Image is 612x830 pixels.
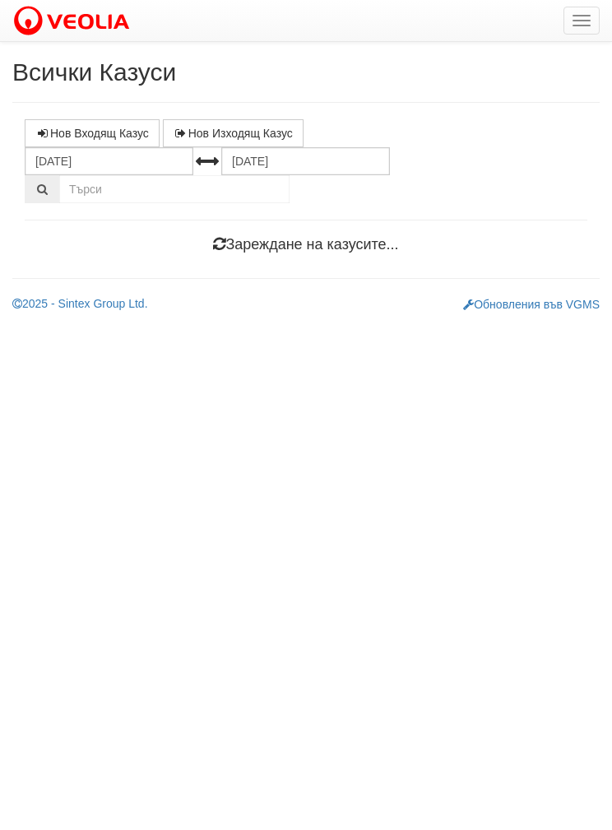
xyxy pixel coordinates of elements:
a: Нов Входящ Казус [25,119,160,147]
img: VeoliaLogo.png [12,4,137,39]
a: Нов Изходящ Казус [163,119,304,147]
a: Обновления във VGMS [463,298,600,311]
input: Търсене по Идентификатор, Бл/Вх/Ап, Тип, Описание, Моб. Номер, Имейл, Файл, Коментар, [59,175,290,203]
h4: Зареждане на казусите... [25,237,587,253]
h2: Всички Казуси [12,58,600,86]
a: 2025 - Sintex Group Ltd. [12,297,148,310]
